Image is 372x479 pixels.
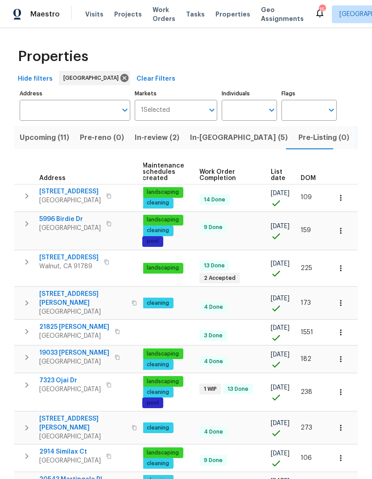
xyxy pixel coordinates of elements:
[80,131,124,144] span: Pre-reno (0)
[39,307,126,316] span: [GEOGRAPHIC_DATA]
[39,323,109,332] span: 21825 [PERSON_NAME]
[39,332,109,340] span: [GEOGRAPHIC_DATA]
[39,224,101,233] span: [GEOGRAPHIC_DATA]
[39,262,99,271] span: Walnut, CA 91789
[271,385,289,391] span: [DATE]
[298,131,349,144] span: Pre-Listing (0)
[265,104,278,116] button: Open
[143,188,182,196] span: landscaping
[200,457,226,464] span: 9 Done
[143,424,173,432] span: cleaning
[135,131,179,144] span: In-review (2)
[261,5,304,23] span: Geo Assignments
[143,449,182,457] span: landscaping
[114,10,142,19] span: Projects
[39,215,101,224] span: 5996 Birdie Dr
[39,348,109,357] span: 19033 [PERSON_NAME]
[271,223,289,229] span: [DATE]
[301,300,311,306] span: 173
[39,253,99,262] span: [STREET_ADDRESS]
[20,91,130,96] label: Address
[119,104,131,116] button: Open
[142,163,184,181] span: Maintenance schedules created
[224,385,252,393] span: 13 Done
[271,420,289,426] span: [DATE]
[143,399,162,407] span: pool
[301,389,312,395] span: 238
[271,450,289,457] span: [DATE]
[14,71,56,87] button: Hide filters
[301,455,312,461] span: 106
[281,91,337,96] label: Flags
[63,74,122,82] span: [GEOGRAPHIC_DATA]
[200,303,227,311] span: 4 Done
[200,262,228,270] span: 13 Done
[301,227,311,233] span: 159
[39,385,101,394] span: [GEOGRAPHIC_DATA]
[206,104,218,116] button: Open
[199,169,256,181] span: Work Order Completion
[271,190,289,197] span: [DATE]
[143,378,182,385] span: landscaping
[271,295,289,302] span: [DATE]
[39,175,66,181] span: Address
[301,194,312,201] span: 109
[18,74,53,85] span: Hide filters
[59,71,130,85] div: [GEOGRAPHIC_DATA]
[143,460,173,467] span: cleaning
[190,131,288,144] span: In-[GEOGRAPHIC_DATA] (5)
[143,389,173,396] span: cleaning
[200,224,226,231] span: 9 Done
[39,456,101,465] span: [GEOGRAPHIC_DATA]
[143,264,182,272] span: landscaping
[20,131,69,144] span: Upcoming (11)
[153,5,175,23] span: Work Orders
[135,91,218,96] label: Markets
[136,74,175,85] span: Clear Filters
[301,265,312,271] span: 225
[200,428,227,436] span: 4 Done
[301,425,312,431] span: 273
[325,104,338,116] button: Open
[39,187,101,196] span: [STREET_ADDRESS]
[39,196,101,205] span: [GEOGRAPHIC_DATA]
[39,376,101,385] span: 7323 Ojai Dr
[18,52,88,61] span: Properties
[143,299,173,307] span: cleaning
[271,325,289,331] span: [DATE]
[143,216,182,224] span: landscaping
[141,106,170,114] span: 1 Selected
[39,414,126,432] span: [STREET_ADDRESS][PERSON_NAME]
[39,432,126,441] span: [GEOGRAPHIC_DATA]
[271,261,289,267] span: [DATE]
[85,10,103,19] span: Visits
[39,447,101,456] span: 2914 Similax Ct
[143,350,182,358] span: landscaping
[200,274,239,282] span: 2 Accepted
[271,169,285,181] span: List date
[39,357,109,366] span: [GEOGRAPHIC_DATA]
[271,352,289,358] span: [DATE]
[200,358,227,365] span: 4 Done
[301,356,311,362] span: 182
[143,237,162,245] span: pool
[143,361,173,368] span: cleaning
[319,5,325,14] div: 15
[301,329,313,336] span: 1551
[200,332,226,340] span: 3 Done
[200,196,229,204] span: 14 Done
[30,10,60,19] span: Maestro
[133,71,179,87] button: Clear Filters
[143,227,173,234] span: cleaning
[186,11,205,17] span: Tasks
[215,10,250,19] span: Properties
[143,199,173,207] span: cleaning
[301,175,316,181] span: DOM
[222,91,277,96] label: Individuals
[39,290,126,307] span: [STREET_ADDRESS][PERSON_NAME]
[200,385,220,393] span: 1 WIP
